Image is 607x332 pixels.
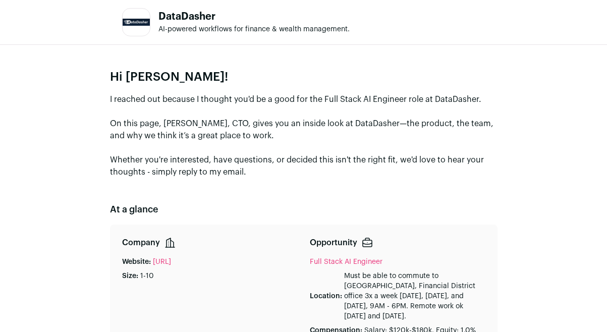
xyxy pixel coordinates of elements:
p: Size: [122,271,138,281]
a: Full Stack AI Engineer [310,258,382,265]
a: [URL] [153,257,171,267]
h2: At a glance [110,202,498,216]
h1: DataDasher [158,12,350,22]
p: Website: [122,257,151,267]
p: Hi [PERSON_NAME]! [110,69,498,85]
p: 1-10 [140,271,154,281]
p: Company [122,237,160,249]
p: I reached out because I thought you'd be a good for the Full Stack AI Engineer role at DataDasher... [110,93,498,178]
p: Must be able to commute to [GEOGRAPHIC_DATA], Financial District office 3x a week [DATE], [DATE],... [344,271,485,321]
span: AI-powered workflows for finance & wealth management. [158,26,350,33]
img: 5ea263cf0c28d7e3455a8b28ff74034307efce2722f8c6cf0fe1af1be6d55519.jpg [123,19,150,26]
p: Location: [310,291,342,301]
p: Opportunity [310,237,357,249]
